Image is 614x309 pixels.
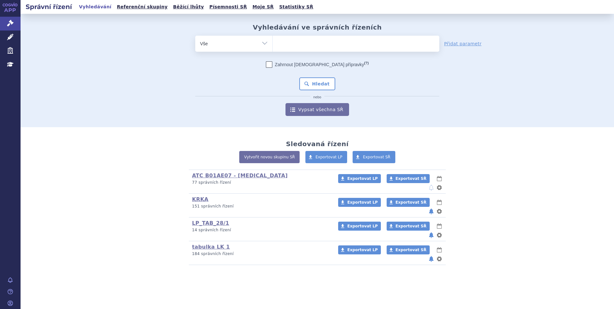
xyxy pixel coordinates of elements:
a: Běžící lhůty [171,3,206,11]
h2: Sledovaná řízení [286,140,348,148]
a: Exportovat SŘ [387,198,430,207]
a: Exportovat SŘ [387,174,430,183]
span: Exportovat SŘ [396,200,426,205]
button: lhůty [436,175,443,182]
a: Exportovat LP [338,198,381,207]
span: Exportovat SŘ [396,248,426,252]
button: notifikace [428,184,434,191]
a: Exportovat SŘ [387,222,430,231]
a: Vytvořit novou skupinu SŘ [239,151,300,163]
p: 151 správních řízení [192,204,330,209]
button: notifikace [428,207,434,215]
a: KRKA [192,196,208,202]
button: Hledat [299,77,336,90]
button: nastavení [436,255,443,263]
abbr: (?) [364,61,369,65]
span: Exportovat LP [347,176,378,181]
span: Exportovat LP [316,155,343,159]
a: Vyhledávání [77,3,113,11]
a: Exportovat LP [338,174,381,183]
button: nastavení [436,207,443,215]
a: Referenční skupiny [115,3,170,11]
button: notifikace [428,231,434,239]
a: Exportovat LP [338,222,381,231]
a: Písemnosti SŘ [207,3,249,11]
a: Exportovat SŘ [353,151,395,163]
span: Exportovat SŘ [396,224,426,228]
button: nastavení [436,231,443,239]
span: Exportovat LP [347,224,378,228]
button: lhůty [436,246,443,254]
a: Statistiky SŘ [277,3,315,11]
a: Exportovat SŘ [387,245,430,254]
a: LP_TAB_28/1 [192,220,229,226]
button: nastavení [436,184,443,191]
span: Exportovat LP [347,248,378,252]
button: lhůty [436,222,443,230]
p: 14 správních řízení [192,227,330,233]
span: Exportovat SŘ [363,155,390,159]
a: Exportovat LP [338,245,381,254]
span: Exportovat LP [347,200,378,205]
p: 184 správních řízení [192,251,330,257]
a: tabulka LK 1 [192,244,230,250]
button: lhůty [436,199,443,206]
a: Vypsat všechna SŘ [285,103,349,116]
a: Moje SŘ [250,3,276,11]
h2: Správní řízení [21,2,77,11]
p: 77 správních řízení [192,180,330,185]
h2: Vyhledávání ve správních řízeních [253,23,382,31]
button: notifikace [428,255,434,263]
a: ATC B01AE07 - [MEDICAL_DATA] [192,172,288,179]
a: Přidat parametr [444,40,482,47]
a: Exportovat LP [305,151,347,163]
i: nebo [310,95,325,99]
span: Exportovat SŘ [396,176,426,181]
label: Zahrnout [DEMOGRAPHIC_DATA] přípravky [266,61,369,68]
